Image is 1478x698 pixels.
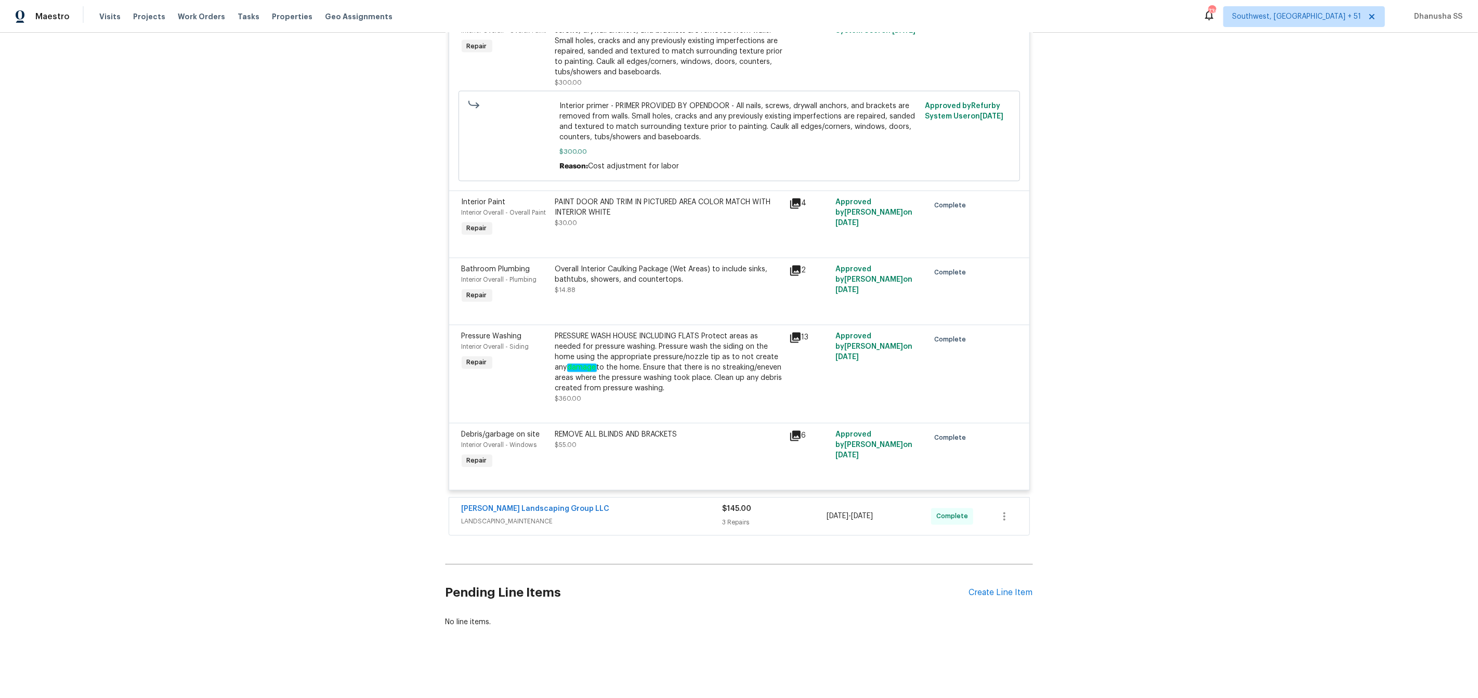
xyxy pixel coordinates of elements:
span: Complete [934,335,970,345]
span: $30.00 [555,220,578,227]
span: Interior Overall - Overall Paint [462,210,546,216]
span: $360.00 [555,396,582,402]
em: damage [567,364,597,372]
span: Approved by Refurby System User on [925,102,1003,120]
span: [DATE] [835,220,859,227]
div: Create Line Item [969,588,1033,598]
span: Debris/garbage on site [462,431,540,439]
div: 4 [789,197,830,210]
a: [PERSON_NAME] Landscaping Group LLC [462,506,610,513]
span: [DATE] [835,452,859,459]
div: Interior primer - PRIMER PROVIDED BY OPENDOOR - All nails, screws, drywall anchors, and brackets ... [555,15,783,77]
span: Repair [463,358,491,368]
span: Complete [934,201,970,211]
div: 2 [789,265,830,277]
span: Visits [99,11,121,22]
span: Work Orders [178,11,225,22]
span: [DATE] [980,113,1003,120]
div: 6 [789,430,830,442]
span: Complete [934,433,970,443]
span: Dhanusha SS [1410,11,1462,22]
span: $55.00 [555,442,577,449]
div: PRESSURE WASH HOUSE INCLUDING FLATS Protect areas as needed for pressure washing. Pressure wash t... [555,332,783,394]
span: Cost adjustment for labor [588,163,679,170]
span: Repair [463,456,491,466]
span: Maestro [35,11,70,22]
span: Southwest, [GEOGRAPHIC_DATA] + 51 [1232,11,1361,22]
span: [DATE] [835,354,859,361]
span: Interior Overall - Windows [462,442,537,449]
div: 730 [1208,6,1215,17]
span: Approved by [PERSON_NAME] on [835,431,912,459]
div: REMOVE ALL BLINDS AND BRACKETS [555,430,783,440]
span: - [827,511,873,522]
span: [DATE] [851,513,873,520]
span: Complete [934,268,970,278]
span: [DATE] [835,287,859,294]
span: Interior Overall - Plumbing [462,277,537,283]
div: PAINT DOOR AND TRIM IN PICTURED AREA COLOR MATCH WITH INTERIOR WHITE [555,197,783,218]
span: Approved by [PERSON_NAME] on [835,266,912,294]
span: Interior Overall - Siding [462,344,529,350]
span: Reason: [559,163,588,170]
span: Repair [463,291,491,301]
span: Repair [463,41,491,51]
span: Repair [463,223,491,234]
span: Complete [936,511,972,522]
span: Bathroom Plumbing [462,266,530,273]
span: LANDSCAPING_MAINTENANCE [462,517,723,527]
span: Pressure Washing [462,333,522,340]
span: Approved by [PERSON_NAME] on [835,199,912,227]
span: Tasks [238,13,259,20]
h2: Pending Line Items [446,569,969,617]
span: Properties [272,11,312,22]
div: Overall Interior Caulking Package (Wet Areas) to include sinks, bathtubs, showers, and countertops. [555,265,783,285]
span: $300.00 [559,147,919,157]
span: $14.88 [555,287,576,294]
div: 13 [789,332,830,344]
span: [DATE] [827,513,848,520]
span: Interior Paint [462,199,506,206]
span: Approved by [PERSON_NAME] on [835,333,912,361]
div: 3 Repairs [723,518,827,528]
span: $145.00 [723,506,752,513]
span: Geo Assignments [325,11,393,22]
span: $300.00 [555,80,582,86]
span: Projects [133,11,165,22]
span: Interior primer - PRIMER PROVIDED BY OPENDOOR - All nails, screws, drywall anchors, and brackets ... [559,101,919,142]
div: No line items. [446,617,1033,627]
